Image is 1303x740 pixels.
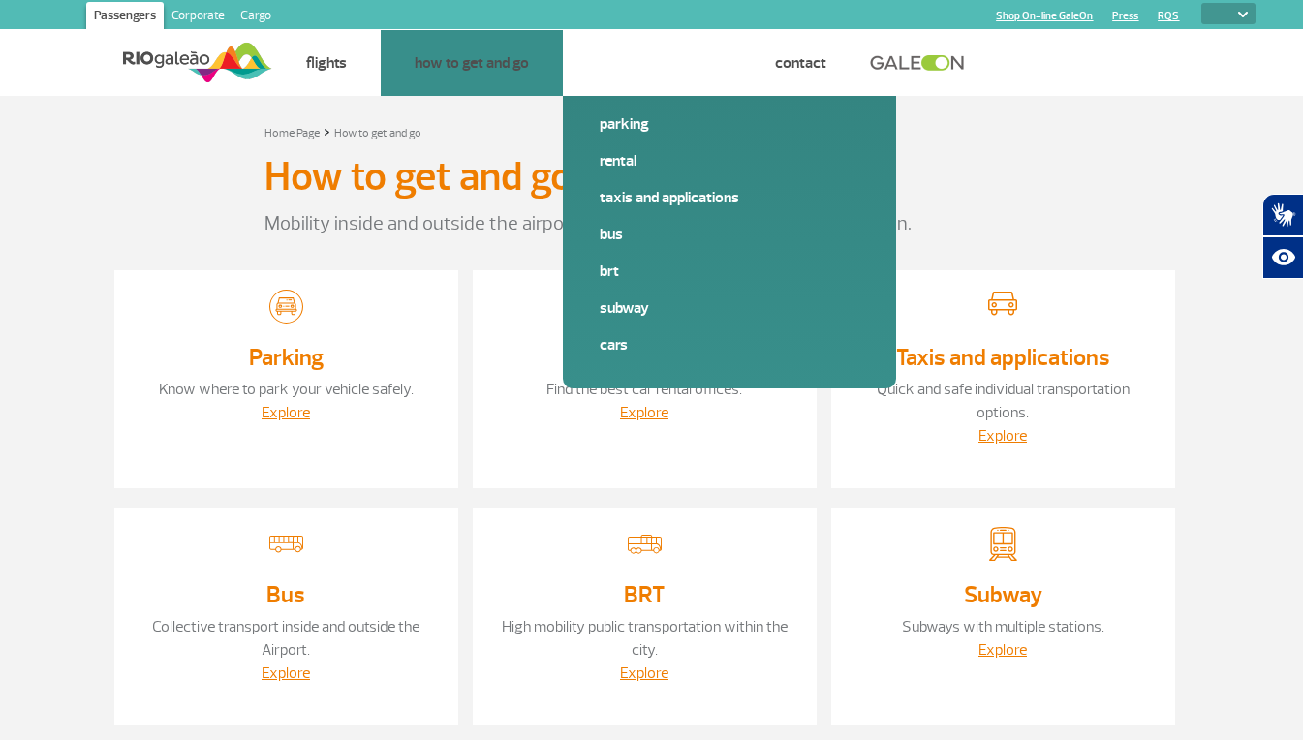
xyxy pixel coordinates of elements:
button: Abrir tradutor de língua de sinais. [1262,194,1303,236]
a: Cargo [233,2,279,33]
a: Taxis and applications [896,343,1110,372]
a: Explore [620,663,668,683]
a: Explore RIOgaleão [597,53,707,73]
a: Explore [978,426,1027,446]
a: Subways with multiple stations. [902,617,1104,636]
a: > [324,120,330,142]
a: Bus [266,580,305,609]
a: How to get and go [415,53,529,73]
a: BRT [600,261,859,282]
a: Taxis and applications [600,187,859,208]
button: Abrir recursos assistivos. [1262,236,1303,279]
a: Rental [600,150,859,171]
a: Explore [262,663,310,683]
a: Parking [249,343,324,372]
a: Collective transport inside and outside the Airport. [152,617,419,660]
a: Home Page [264,126,320,140]
a: Explore [978,640,1027,660]
h3: How to get and go [264,153,573,201]
div: Plugin de acessibilidade da Hand Talk. [1262,194,1303,279]
a: Explore [620,403,668,422]
a: Contact [775,53,826,73]
a: Subway [964,580,1042,609]
a: Find the best car rental offices. [546,380,742,399]
a: Flights [306,53,347,73]
a: Quick and safe individual transportation options. [877,380,1130,422]
p: Mobility inside and outside the airport. Collective and individual transportation. [264,209,1039,238]
a: Corporate [164,2,233,33]
a: Passengers [86,2,164,33]
a: Know where to park your vehicle safely. [159,380,414,399]
a: Explore [262,403,310,422]
a: How to get and go [334,126,421,140]
a: High mobility public transportation within the city. [502,617,788,660]
a: Subway [600,297,859,319]
a: Bus [600,224,859,245]
a: Shop On-line GaleOn [996,10,1093,22]
a: Parking [600,113,859,135]
a: Press [1112,10,1138,22]
a: Cars [600,334,859,355]
a: RQS [1158,10,1179,22]
a: BRT [624,580,665,609]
